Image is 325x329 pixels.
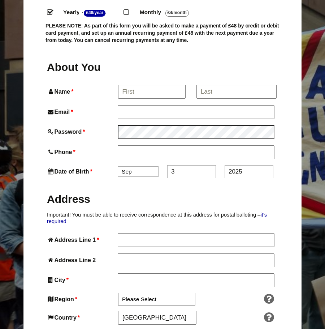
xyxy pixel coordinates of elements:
label: Password [47,127,116,137]
label: City [47,275,116,285]
label: Address Line 1 [47,235,116,245]
h2: Address [47,192,278,206]
p: Important! You must be able to receive correspondence at this address for postal balloting – [47,211,278,225]
a: it’s required [47,212,267,224]
label: Phone [47,147,116,157]
strong: £4/Month [165,10,189,17]
input: First [118,85,186,99]
input: Last [196,85,277,99]
label: Monthly - . [133,7,207,18]
label: Date of Birth [47,167,116,176]
label: Country [47,313,117,322]
label: Name [47,87,117,97]
label: Yearly - . [57,7,123,18]
h2: About You [47,60,116,74]
label: Email [47,107,116,117]
label: Address Line 2 [47,255,116,265]
strong: £48/Year [84,10,105,17]
label: Region [47,294,117,304]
